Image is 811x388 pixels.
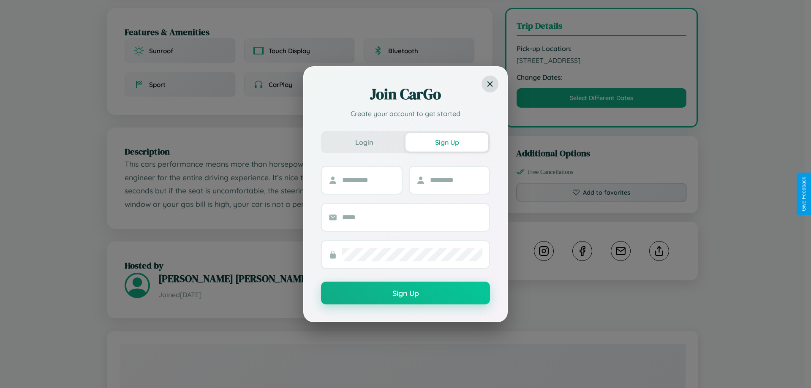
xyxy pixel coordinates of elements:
[323,133,405,152] button: Login
[321,282,490,304] button: Sign Up
[405,133,488,152] button: Sign Up
[801,177,807,211] div: Give Feedback
[321,109,490,119] p: Create your account to get started
[321,84,490,104] h2: Join CarGo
